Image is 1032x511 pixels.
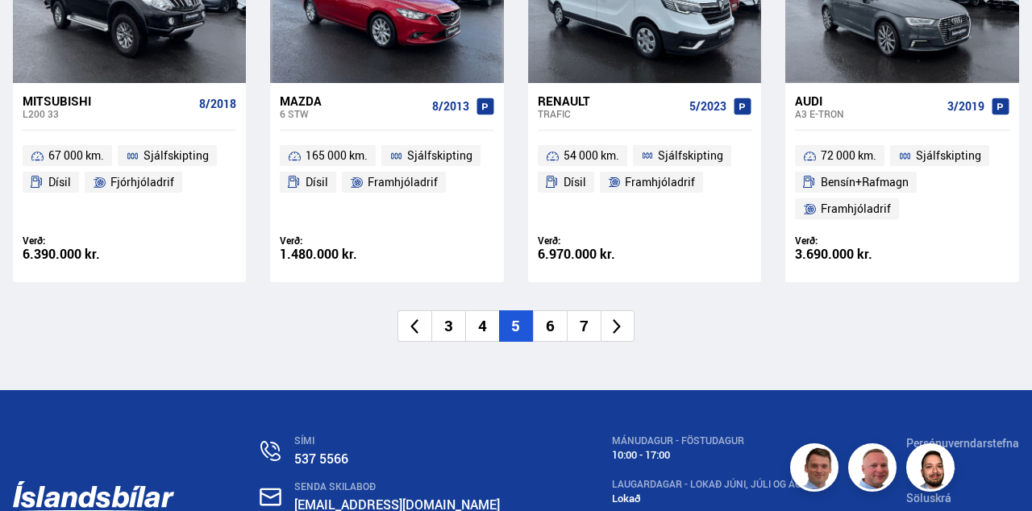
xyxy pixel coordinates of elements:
div: A3 E-TRON [795,108,940,119]
img: siFngHWaQ9KaOqBr.png [851,446,899,494]
div: 3.690.000 kr. [795,247,902,261]
div: Mitsubishi [23,93,193,108]
span: 3/2019 [947,100,984,113]
span: Sjálfskipting [658,146,723,165]
span: Sjálfskipting [144,146,209,165]
a: Mitsubishi L200 33 8/2018 67 000 km. Sjálfskipting Dísil Fjórhjóladrif Verð: 6.390.000 kr. [13,83,246,282]
img: nHj8e-n-aHgjukTg.svg [260,488,281,506]
span: Dísil [48,172,71,192]
span: 54 000 km. [564,146,619,165]
div: Lokað [612,492,820,505]
span: 72 000 km. [821,146,876,165]
div: Verð: [538,235,645,247]
span: Bensín+Rafmagn [821,172,909,192]
span: 8/2018 [199,98,236,110]
img: n0V2lOsqF3l1V2iz.svg [260,441,281,461]
div: Renault [538,93,683,108]
div: Verð: [23,235,130,247]
span: Dísil [564,172,586,192]
span: 165 000 km. [306,146,368,165]
span: Framhjóladrif [625,172,695,192]
li: 7 [567,310,601,342]
a: Audi A3 E-TRON 3/2019 72 000 km. Sjálfskipting Bensín+Rafmagn Framhjóladrif Verð: 3.690.000 kr. [785,83,1018,282]
span: Fjórhjóladrif [110,172,174,192]
div: MÁNUDAGUR - FÖSTUDAGUR [612,435,820,447]
a: Söluskrá [906,490,951,505]
div: 1.480.000 kr. [280,247,387,261]
a: Mazda 6 STW 8/2013 165 000 km. Sjálfskipting Dísil Framhjóladrif Verð: 1.480.000 kr. [270,83,503,282]
div: 6.390.000 kr. [23,247,130,261]
div: 10:00 - 17:00 [612,449,820,461]
div: 6.970.000 kr. [538,247,645,261]
li: 4 [465,310,499,342]
span: 67 000 km. [48,146,104,165]
span: Framhjóladrif [368,172,438,192]
span: 8/2013 [432,100,469,113]
a: 537 5566 [294,450,348,467]
div: Audi [795,93,940,108]
span: Framhjóladrif [821,199,891,218]
li: 5 [499,310,533,342]
button: Open LiveChat chat widget [13,6,61,55]
div: Verð: [795,235,902,247]
span: 5/2023 [689,100,726,113]
div: LAUGARDAGAR - Lokað Júni, Júli og Ágúst [612,479,820,490]
div: Verð: [280,235,387,247]
div: Trafic [538,108,683,119]
span: Sjálfskipting [916,146,981,165]
li: 3 [431,310,465,342]
div: SÍMI [294,435,526,447]
div: L200 33 [23,108,193,119]
a: Persónuverndarstefna [906,435,1019,451]
img: nhp88E3Fdnt1Opn2.png [909,446,957,494]
div: SENDA SKILABOÐ [294,481,526,492]
a: Renault Trafic 5/2023 54 000 km. Sjálfskipting Dísil Framhjóladrif Verð: 6.970.000 kr. [528,83,761,282]
div: 6 STW [280,108,425,119]
span: Sjálfskipting [407,146,472,165]
img: FbJEzSuNWCJXmdc-.webp [793,446,841,494]
li: 6 [533,310,567,342]
span: Dísil [306,172,328,192]
div: Mazda [280,93,425,108]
